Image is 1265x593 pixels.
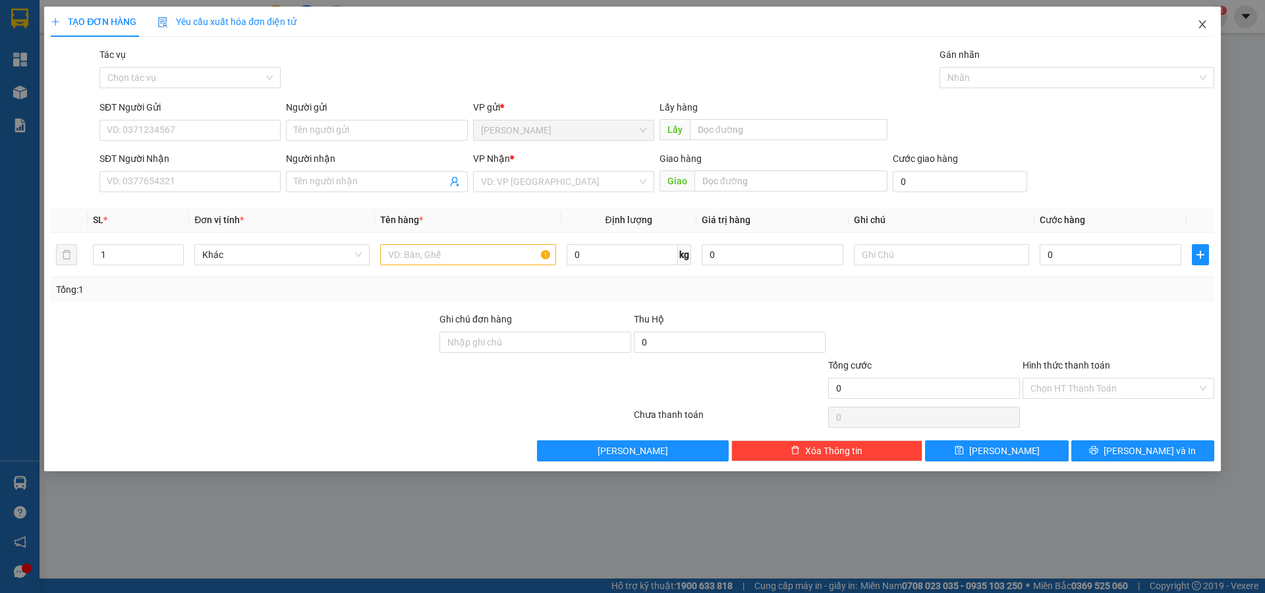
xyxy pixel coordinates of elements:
span: Yêu cầu xuất hóa đơn điện tử [157,16,296,27]
button: delete [56,244,77,265]
span: Đơn vị tính [194,215,244,225]
span: kg [678,244,691,265]
input: Ghi chú đơn hàng [439,332,631,353]
span: Tên hàng [380,215,423,225]
input: VD: Bàn, Ghế [380,244,555,265]
div: Người gửi [286,100,467,115]
span: [PERSON_NAME] và In [1104,444,1196,458]
th: Ghi chú [849,207,1034,233]
input: Dọc đường [694,170,887,192]
button: save[PERSON_NAME] [925,440,1068,461]
button: deleteXóa Thông tin [731,440,923,461]
span: TẠO ĐƠN HÀNG [51,16,136,27]
span: Xóa Thông tin [805,444,862,458]
button: plus [1192,244,1209,265]
label: Tác vụ [99,49,126,60]
button: [PERSON_NAME] [537,440,729,461]
span: Giao [660,170,694,192]
input: Cước giao hàng [893,171,1027,192]
div: SĐT Người Gửi [99,100,281,115]
label: Cước giao hàng [893,153,958,164]
div: Chưa thanh toán [632,407,827,430]
div: Người nhận [286,151,467,166]
span: Lấy hàng [660,102,698,113]
span: Gia Nghĩa [481,120,646,140]
span: Định lượng [605,215,652,225]
span: user-add [449,176,460,187]
span: close [1197,19,1208,30]
span: Cước hàng [1040,215,1085,225]
button: Close [1184,7,1221,43]
label: Gán nhãn [940,49,980,60]
span: plus [51,17,60,26]
span: save [955,446,964,456]
div: SĐT Người Nhận [99,151,281,166]
span: [PERSON_NAME] [969,444,1040,458]
span: VP Nhận [473,153,510,164]
div: Tổng: 1 [56,282,488,297]
span: delete [791,446,800,456]
span: SL [93,215,103,225]
span: Khác [202,245,362,265]
span: Tổng cước [828,360,872,371]
input: 0 [702,244,843,265]
span: Giá trị hàng [702,215,750,225]
div: VP gửi [473,100,654,115]
span: printer [1089,446,1098,456]
span: [PERSON_NAME] [598,444,668,458]
span: Giao hàng [660,153,702,164]
label: Hình thức thanh toán [1023,360,1110,371]
img: icon [157,17,168,28]
button: printer[PERSON_NAME] và In [1071,440,1214,461]
span: Lấy [660,119,690,140]
input: Dọc đường [690,119,887,140]
input: Ghi Chú [854,244,1029,265]
span: Thu Hộ [634,314,664,324]
span: plus [1193,249,1208,260]
label: Ghi chú đơn hàng [439,314,512,324]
